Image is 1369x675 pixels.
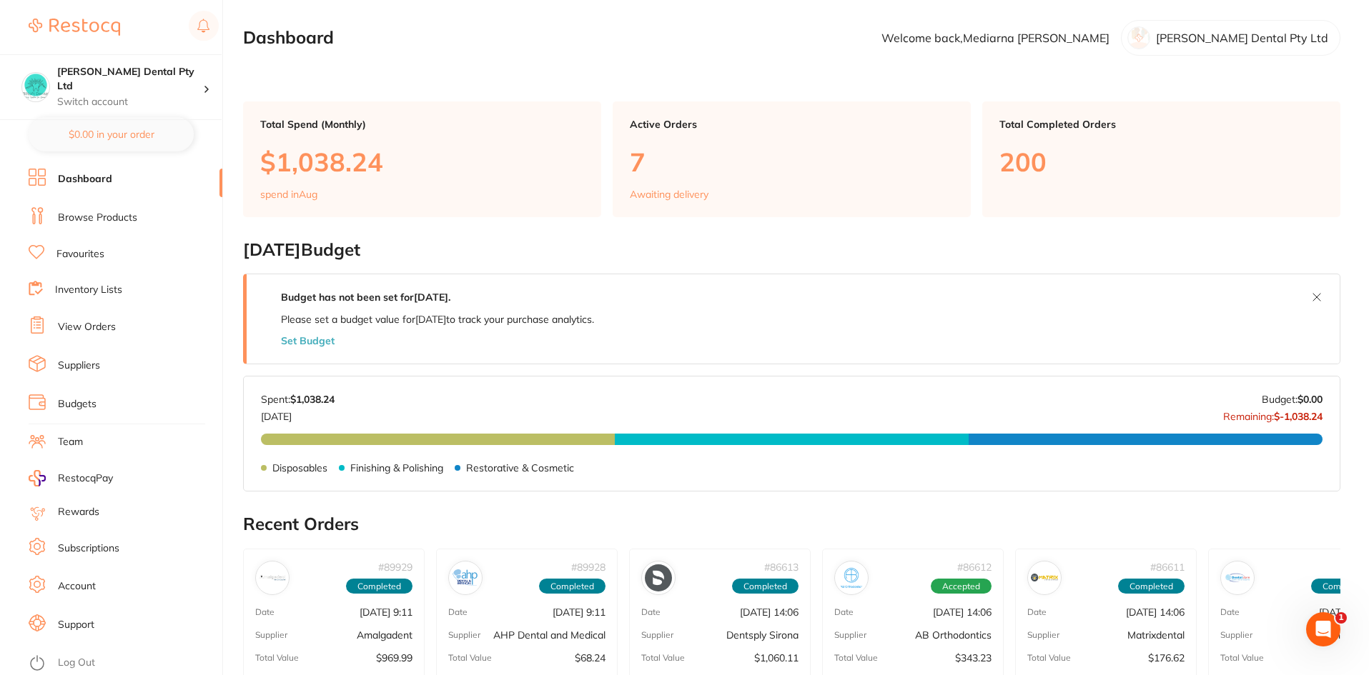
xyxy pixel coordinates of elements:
p: Supplier [255,630,287,640]
p: AHP Dental and Medical [493,629,606,641]
p: Supplier [641,630,673,640]
h2: [DATE] Budget [243,240,1340,260]
a: Log Out [58,656,95,670]
a: Restocq Logo [29,11,120,44]
p: Date [255,607,275,617]
img: Matrixdental [1031,564,1058,591]
p: Restorative & Cosmetic [466,462,574,474]
p: spend in Aug [260,189,317,200]
p: # 86613 [764,561,799,573]
a: Suppliers [58,359,100,373]
a: Dashboard [58,172,112,186]
p: Date [641,607,661,617]
button: $0.00 in your order [29,117,194,151]
a: Active Orders7Awaiting delivery [613,101,971,217]
span: RestocqPay [58,471,113,486]
strong: $-1,038.24 [1274,410,1323,423]
p: Total Value [1027,653,1071,663]
p: # 89928 [571,561,606,573]
p: Please set a budget value for [DATE] to track your purchase analytics. [281,314,594,325]
p: [DATE] 14:06 [1126,606,1185,618]
img: Restocq Logo [29,19,120,36]
p: Switch account [57,95,203,109]
p: Total Spend (Monthly) [260,119,584,130]
p: Date [1220,607,1240,617]
p: Budget: [1262,394,1323,405]
p: Total Value [255,653,299,663]
button: Log Out [29,652,218,675]
h2: Dashboard [243,28,334,48]
img: Amalgadent [259,564,286,591]
p: Supplier [448,630,480,640]
p: # 89929 [378,561,412,573]
p: $969.99 [376,652,412,664]
strong: Budget has not been set for [DATE] . [281,291,450,304]
strong: $0.00 [1298,393,1323,406]
img: Dental Zone [1224,564,1251,591]
img: AB Orthodontics [838,564,865,591]
p: [DATE] 14:06 [933,606,992,618]
p: Dentsply Sirona [726,629,799,641]
a: Support [58,618,94,632]
span: 1 [1335,612,1347,624]
a: Browse Products [58,211,137,225]
span: Completed [1118,579,1185,594]
span: Completed [346,579,412,594]
p: $68.24 [575,652,606,664]
a: Subscriptions [58,541,119,556]
p: Supplier [1027,630,1059,640]
img: Dentsply Sirona [645,564,672,591]
a: Total Completed Orders200 [982,101,1340,217]
a: RestocqPay [29,470,113,486]
p: Disposables [272,462,327,474]
a: Team [58,435,83,449]
p: $176.62 [1148,652,1185,664]
span: Accepted [931,579,992,594]
p: AB Orthodontics [915,629,992,641]
p: $1,038.24 [260,147,584,176]
a: Inventory Lists [55,283,122,297]
p: Matrixdental [1127,629,1185,641]
a: Account [58,579,96,594]
p: Total Completed Orders [999,119,1323,130]
p: # 86612 [957,561,992,573]
a: View Orders [58,320,116,334]
p: Amalgadent [357,629,412,641]
p: Active Orders [630,119,954,130]
p: Awaiting delivery [630,189,708,200]
p: Welcome back, Mediarna [PERSON_NAME] [881,31,1109,44]
a: Favourites [56,247,104,261]
p: 7 [630,147,954,176]
button: Set Budget [281,335,335,346]
p: [DATE] [261,405,335,422]
p: [DATE] 9:11 [553,606,606,618]
a: Rewards [58,505,99,519]
p: Date [1027,607,1047,617]
p: Total Value [448,653,492,663]
span: Completed [732,579,799,594]
a: Total Spend (Monthly)$1,038.24spend inAug [243,101,601,217]
strong: $1,038.24 [290,393,335,406]
p: Date [834,607,854,617]
p: Supplier [1220,630,1252,640]
iframe: Intercom live chat [1306,612,1340,646]
span: Completed [539,579,606,594]
h2: Recent Orders [243,514,1340,534]
p: $1,060.11 [754,652,799,664]
p: Total Value [834,653,878,663]
p: [DATE] 14:06 [740,606,799,618]
p: Total Value [641,653,685,663]
h4: Biltoft Dental Pty Ltd [57,65,203,93]
p: [PERSON_NAME] Dental Pty Ltd [1156,31,1328,44]
p: Spent: [261,394,335,405]
p: 200 [999,147,1323,176]
p: Supplier [834,630,866,640]
p: Finishing & Polishing [350,462,443,474]
img: AHP Dental and Medical [452,564,479,591]
p: Date [448,607,468,617]
p: [DATE] 9:11 [360,606,412,618]
img: Biltoft Dental Pty Ltd [22,73,49,100]
p: $343.23 [955,652,992,664]
p: Total Value [1220,653,1264,663]
p: # 86611 [1150,561,1185,573]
